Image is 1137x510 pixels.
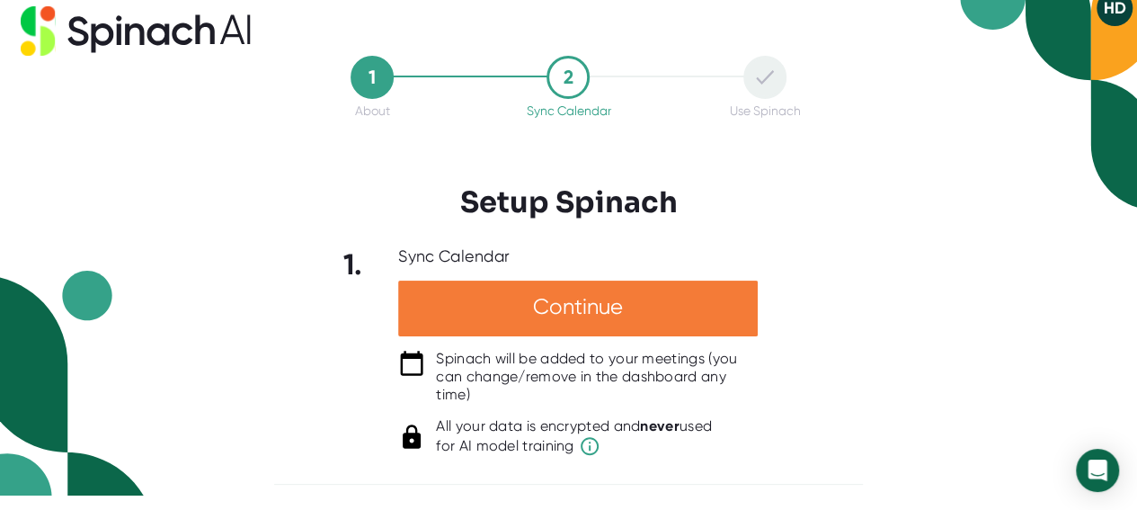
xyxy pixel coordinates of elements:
b: 1. [343,247,363,282]
div: 2 [546,56,590,99]
div: All your data is encrypted and used [436,417,712,457]
div: Sync Calendar [526,103,610,118]
div: Spinach will be added to your meetings (you can change/remove in the dashboard any time) [436,350,758,404]
div: Sync Calendar [398,246,510,267]
b: never [640,417,680,434]
div: Open Intercom Messenger [1076,449,1119,492]
div: 1 [351,56,394,99]
h3: Setup Spinach [460,185,678,219]
div: Use Spinach [729,103,800,118]
div: About [355,103,390,118]
div: Continue [398,281,758,336]
span: for AI model training [436,435,712,457]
